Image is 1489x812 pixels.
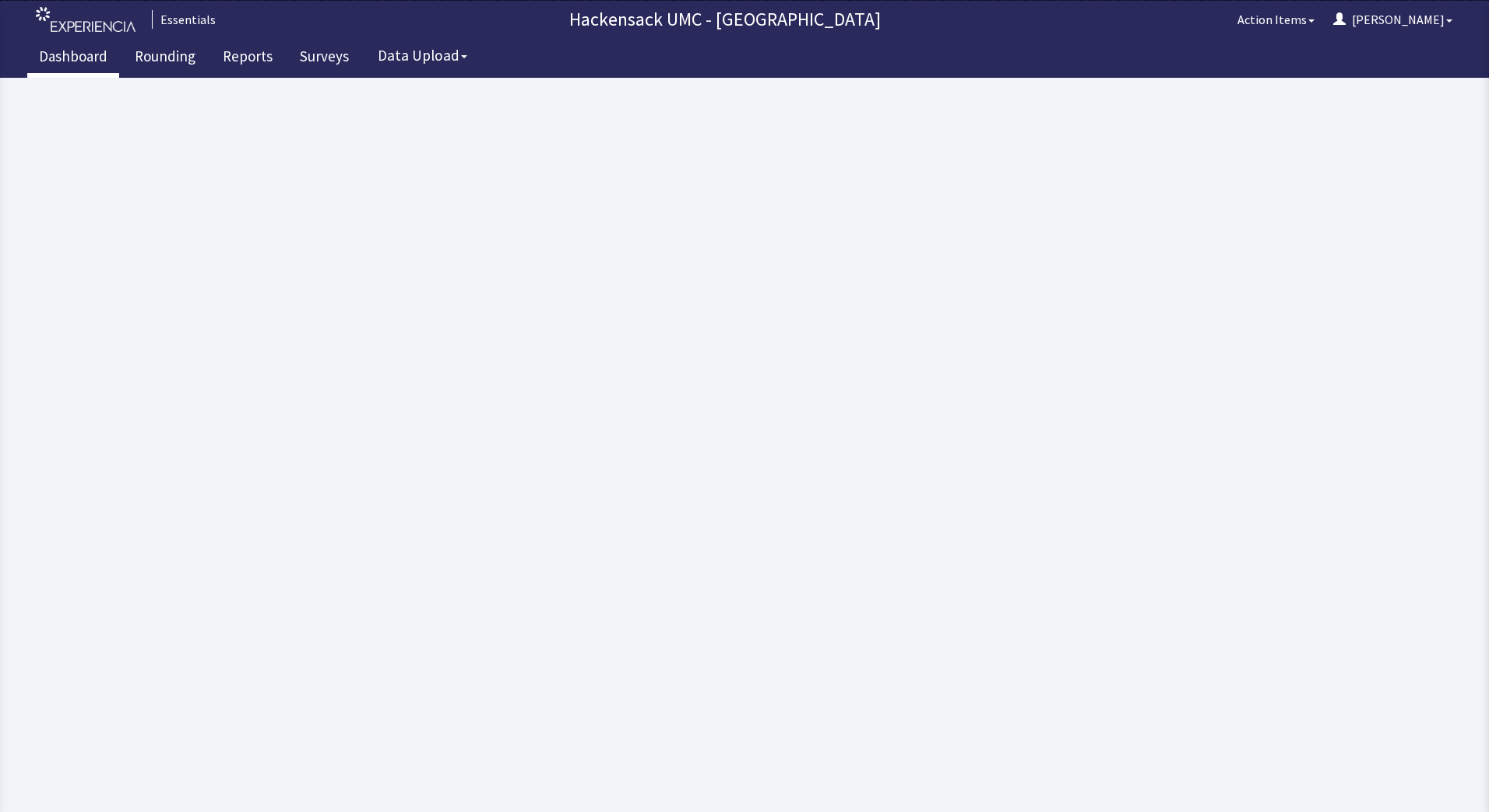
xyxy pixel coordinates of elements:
[222,7,1228,32] p: Hackensack UMC - [GEOGRAPHIC_DATA]
[288,39,361,78] a: Surveys
[1324,4,1462,35] button: [PERSON_NAME]
[368,41,477,70] button: Data Upload
[123,39,207,78] a: Rounding
[152,10,216,29] div: Essentials
[36,7,136,33] img: experiencia_logo.png
[211,39,284,78] a: Reports
[1228,4,1324,35] button: Action Items
[27,39,119,78] a: Dashboard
